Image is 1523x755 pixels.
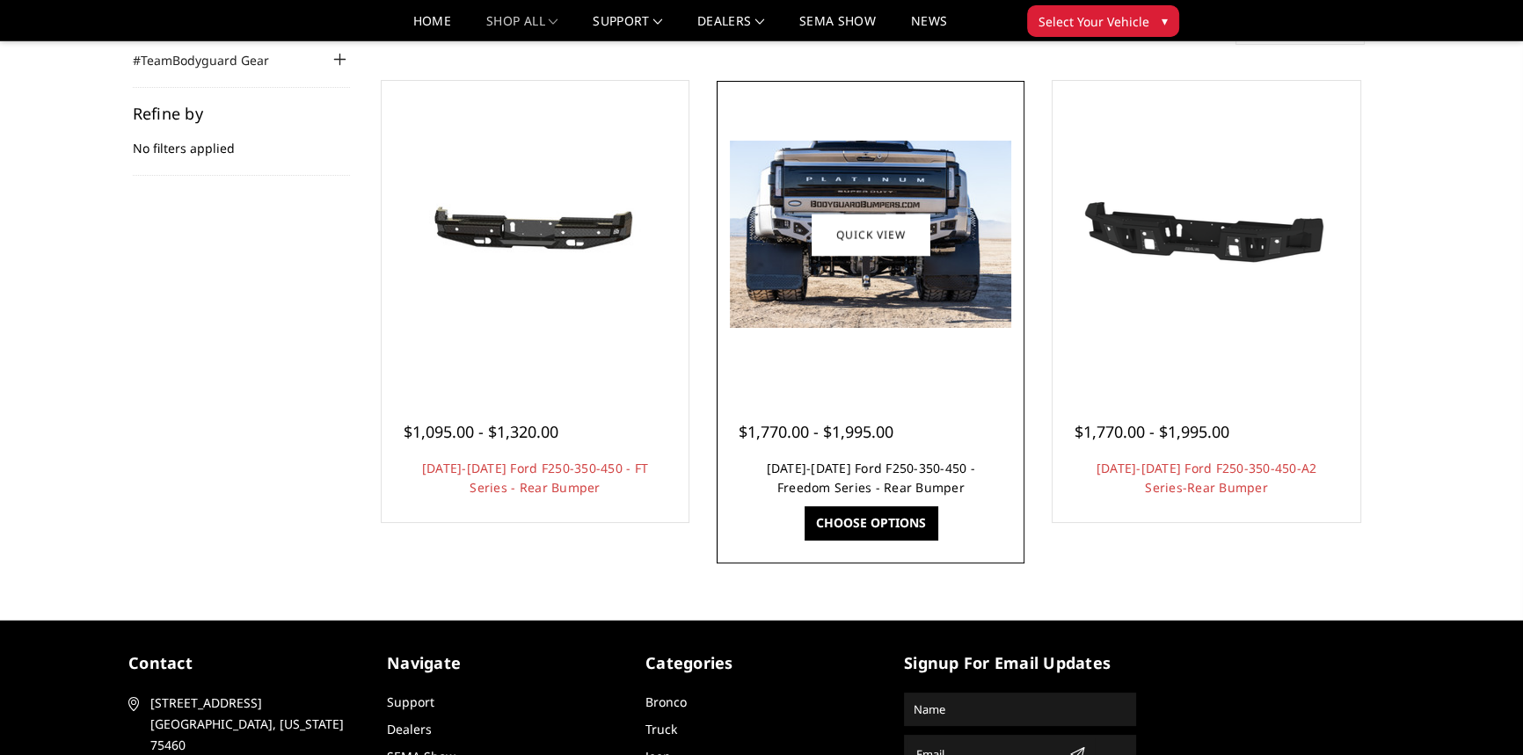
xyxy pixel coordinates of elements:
a: Support [593,15,662,40]
iframe: Chat Widget [1435,671,1523,755]
img: 2023-2025 Ford F250-350-450 - FT Series - Rear Bumper [394,168,675,301]
a: Dealers [697,15,764,40]
a: Bronco [645,693,687,710]
a: Support [387,693,434,710]
h5: contact [128,651,361,675]
a: 2023-2025 Ford F250-350-450 - Freedom Series - Rear Bumper 2023-2025 Ford F250-350-450 - Freedom ... [721,85,1020,384]
a: SEMA Show [799,15,876,40]
a: Dealers [387,721,432,737]
img: 2023-2025 Ford F250-350-450 - Freedom Series - Rear Bumper [730,141,1011,328]
a: Quick view [812,214,929,255]
div: No filters applied [133,105,351,176]
button: Select Your Vehicle [1027,5,1179,37]
a: [DATE]-[DATE] Ford F250-350-450 - FT Series - Rear Bumper [422,460,648,496]
h5: signup for email updates [904,651,1136,675]
a: [DATE]-[DATE] Ford F250-350-450-A2 Series-Rear Bumper [1097,460,1317,496]
input: Name [907,695,1133,723]
span: Select Your Vehicle [1038,12,1149,31]
a: 2023-2025 Ford F250-350-450 - FT Series - Rear Bumper [386,85,685,384]
span: $1,095.00 - $1,320.00 [404,421,558,442]
a: 2023-2025 Ford F250-350-450-A2 Series-Rear Bumper 2023-2025 Ford F250-350-450-A2 Series-Rear Bumper [1057,85,1356,384]
a: Truck [645,721,677,737]
a: [DATE]-[DATE] Ford F250-350-450 - Freedom Series - Rear Bumper [767,460,975,496]
a: #TeamBodyguard Gear [133,51,291,69]
a: Home [413,15,451,40]
h5: Navigate [387,651,619,675]
img: 2023-2025 Ford F250-350-450-A2 Series-Rear Bumper [1066,156,1347,314]
a: News [911,15,947,40]
span: $1,770.00 - $1,995.00 [739,421,893,442]
span: ▾ [1162,11,1168,30]
span: $1,770.00 - $1,995.00 [1075,421,1229,442]
a: shop all [486,15,557,40]
a: Choose Options [805,506,937,540]
h5: Refine by [133,105,351,121]
h5: Categories [645,651,878,675]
